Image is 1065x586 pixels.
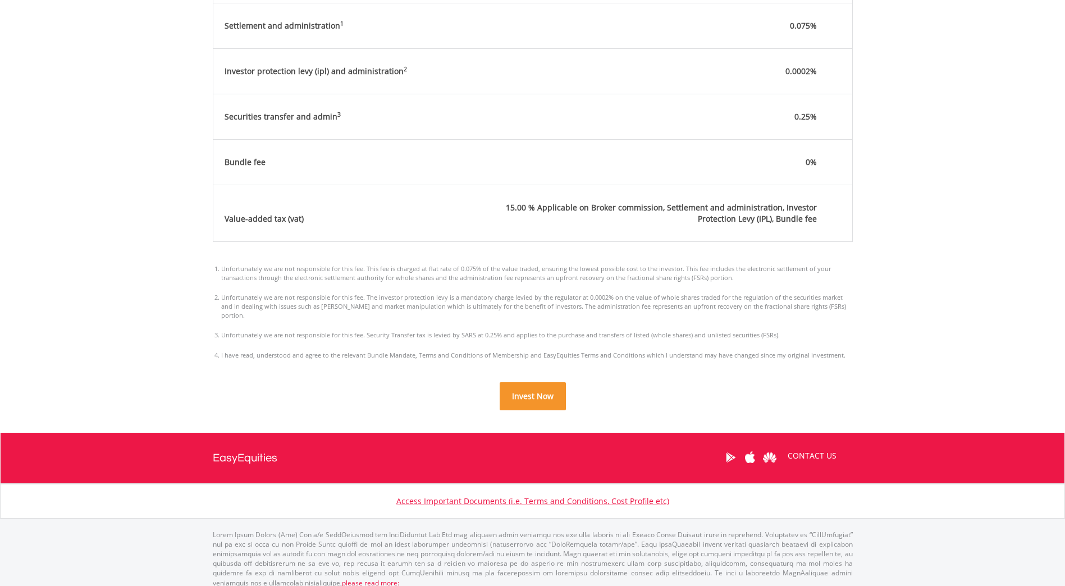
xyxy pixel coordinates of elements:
div: Securities transfer and admin [225,111,341,122]
li: Unfortunately we are not responsible for this fee. This fee is charged at flat rate of 0.075% of ... [221,264,853,282]
div: Settlement and administration [225,20,344,31]
a: Google Play [721,440,741,475]
li: Unfortunately we are not responsible for this fee. The investor protection levy is a mandatory ch... [221,293,853,319]
li: I have read, understood and agree to the relevant Bundle Mandate, Terms and Conditions of Members... [221,351,853,360]
sup: 3 [337,111,341,118]
sup: 1 [340,20,344,28]
span: Invest Now [512,391,554,401]
span: 0.075% [790,20,817,31]
a: CONTACT US [780,440,844,471]
a: Huawei [760,440,780,475]
div: Investor protection levy (ipl) and administration [225,66,407,77]
span: 0.0002% [785,66,817,77]
span: 0.25% [794,111,817,122]
span: 0% [806,157,817,168]
a: Apple [741,440,760,475]
li: Unfortunately we are not responsible for this fee. Security Transfer tax is levied by SARS at 0.2... [221,331,853,340]
sup: 2 [404,65,407,73]
button: Invest Now [500,382,566,410]
div: Bundle fee [225,157,266,168]
a: EasyEquities [213,433,277,483]
div: Value-added tax (vat) [225,213,304,225]
a: Access Important Documents (i.e. Terms and Conditions, Cost Profile etc) [396,496,669,506]
span: 15.00 % Applicable on Broker commission, Settlement and administration, Investor Protection Levy ... [471,202,817,225]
